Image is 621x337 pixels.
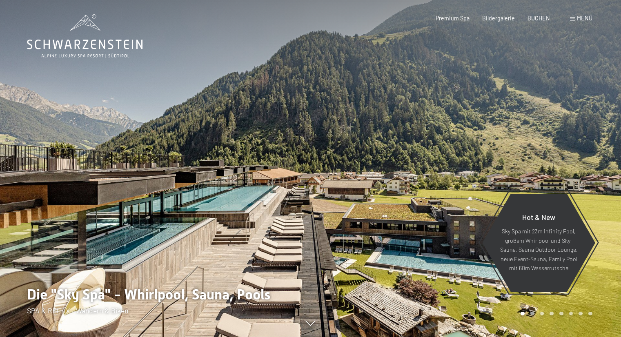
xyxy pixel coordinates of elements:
[530,312,534,316] div: Carousel Page 2
[540,312,544,316] div: Carousel Page 3
[569,312,573,316] div: Carousel Page 6
[550,312,554,316] div: Carousel Page 4
[588,312,592,316] div: Carousel Page 8
[559,312,563,316] div: Carousel Page 5
[579,312,583,316] div: Carousel Page 7
[482,15,515,22] a: Bildergalerie
[522,213,555,222] span: Hot & New
[482,193,596,292] a: Hot & New Sky Spa mit 23m Infinity Pool, großem Whirlpool und Sky-Sauna, Sauna Outdoor Lounge, ne...
[518,312,592,316] div: Carousel Pagination
[521,312,525,316] div: Carousel Page 1 (Current Slide)
[528,15,550,22] a: BUCHEN
[500,227,578,273] p: Sky Spa mit 23m Infinity Pool, großem Whirlpool und Sky-Sauna, Sauna Outdoor Lounge, neue Event-S...
[577,15,592,22] span: Menü
[436,15,470,22] a: Premium Spa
